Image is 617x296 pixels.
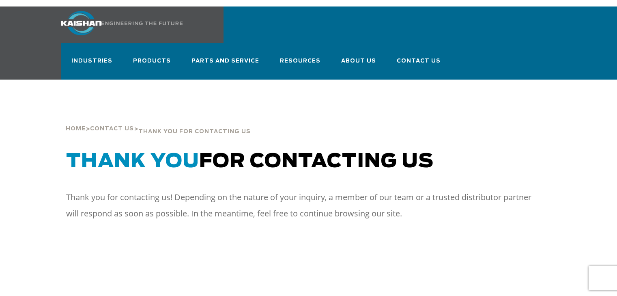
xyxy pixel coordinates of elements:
[90,126,134,132] span: Contact Us
[191,56,260,67] span: Parts and Service
[61,6,205,43] a: Kaishan USA
[71,56,113,67] span: Industries
[397,50,441,78] a: Contact Us
[280,50,321,80] a: Resources
[280,56,321,67] span: Resources
[101,22,183,25] img: Engineering the future
[341,50,376,80] a: About Us
[66,189,537,222] p: Thank you for contacting us! Depending on the nature of your inquiry, a member of our team or a t...
[66,152,199,171] span: Thank You
[66,125,86,132] a: Home
[138,129,251,134] span: thank you for contacting us
[133,56,171,67] span: Products
[191,50,260,80] a: Parts and Service
[61,11,101,35] img: kaishan logo
[341,56,376,67] span: About Us
[66,126,86,132] span: Home
[71,50,113,80] a: Industries
[66,108,251,138] div: > >
[90,125,134,132] a: Contact Us
[66,152,434,171] span: for Contacting Us
[397,56,441,66] span: Contact Us
[133,50,171,80] a: Products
